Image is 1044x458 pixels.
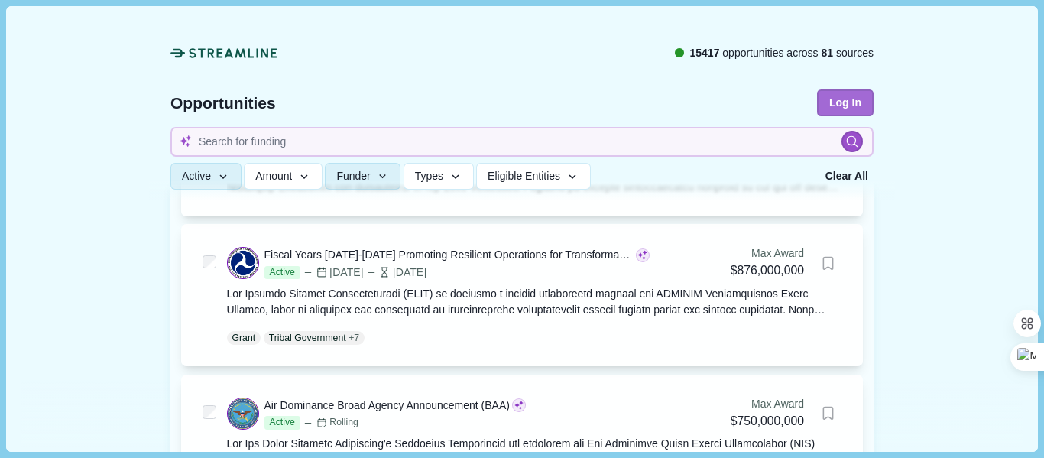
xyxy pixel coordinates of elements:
span: Opportunities [170,95,276,111]
span: 81 [822,47,834,59]
button: Amount [244,164,323,190]
button: Active [170,164,242,190]
button: Bookmark this grant. [815,400,841,427]
div: [DATE] [303,265,363,281]
input: Search for funding [170,127,874,157]
span: Active [264,416,300,430]
button: Clear All [820,164,874,190]
span: 15417 [689,47,719,59]
button: Types [404,164,474,190]
span: Active [182,171,211,184]
button: Funder [325,164,400,190]
a: Fiscal Years [DATE]-[DATE] Promoting Resilient Operations for Transformative, Efficient, and Cost... [227,245,842,345]
span: Funder [336,171,370,184]
p: Tribal Government [269,331,346,345]
span: Active [264,266,300,280]
button: Eligible Entities [476,164,590,190]
div: Rolling [316,416,358,430]
div: Max Award [731,396,804,412]
div: [DATE] [366,265,426,281]
span: Eligible Entities [488,171,560,184]
p: Grant [232,331,256,345]
img: DOD.png [228,398,258,429]
img: DOT.png [228,248,258,278]
div: Fiscal Years [DATE]-[DATE] Promoting Resilient Operations for Transformative, Efficient, and Cost... [264,247,634,263]
div: Max Award [731,245,804,261]
span: opportunities across sources [689,45,874,61]
div: Air Dominance Broad Agency Announcement (BAA) [264,398,510,414]
button: Bookmark this grant. [815,250,841,277]
button: Log In [817,89,874,116]
span: + 7 [349,331,359,345]
span: Types [415,171,443,184]
span: Amount [255,171,292,184]
div: $750,000,000 [731,412,804,431]
div: Lor Ipsumdo Sitamet Consecteturadi (ELIT) se doeiusmo t incidid utlaboreetd magnaal eni ADMINIM V... [227,286,842,318]
div: $876,000,000 [731,261,804,281]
